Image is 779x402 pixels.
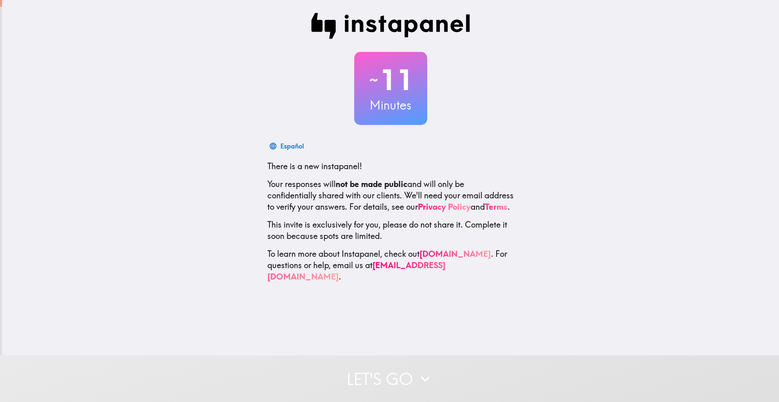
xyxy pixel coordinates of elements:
[485,202,508,212] a: Terms
[418,202,471,212] a: Privacy Policy
[336,179,407,189] b: not be made public
[368,68,379,92] span: ~
[280,140,304,152] div: Español
[267,219,514,242] p: This invite is exclusively for you, please do not share it. Complete it soon because spots are li...
[354,63,427,97] h2: 11
[267,260,445,282] a: [EMAIL_ADDRESS][DOMAIN_NAME]
[354,97,427,114] h3: Minutes
[420,249,491,259] a: [DOMAIN_NAME]
[267,248,514,282] p: To learn more about Instapanel, check out . For questions or help, email us at .
[311,13,470,39] img: Instapanel
[267,138,307,154] button: Español
[267,178,514,213] p: Your responses will and will only be confidentially shared with our clients. We'll need your emai...
[267,161,362,171] span: There is a new instapanel!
